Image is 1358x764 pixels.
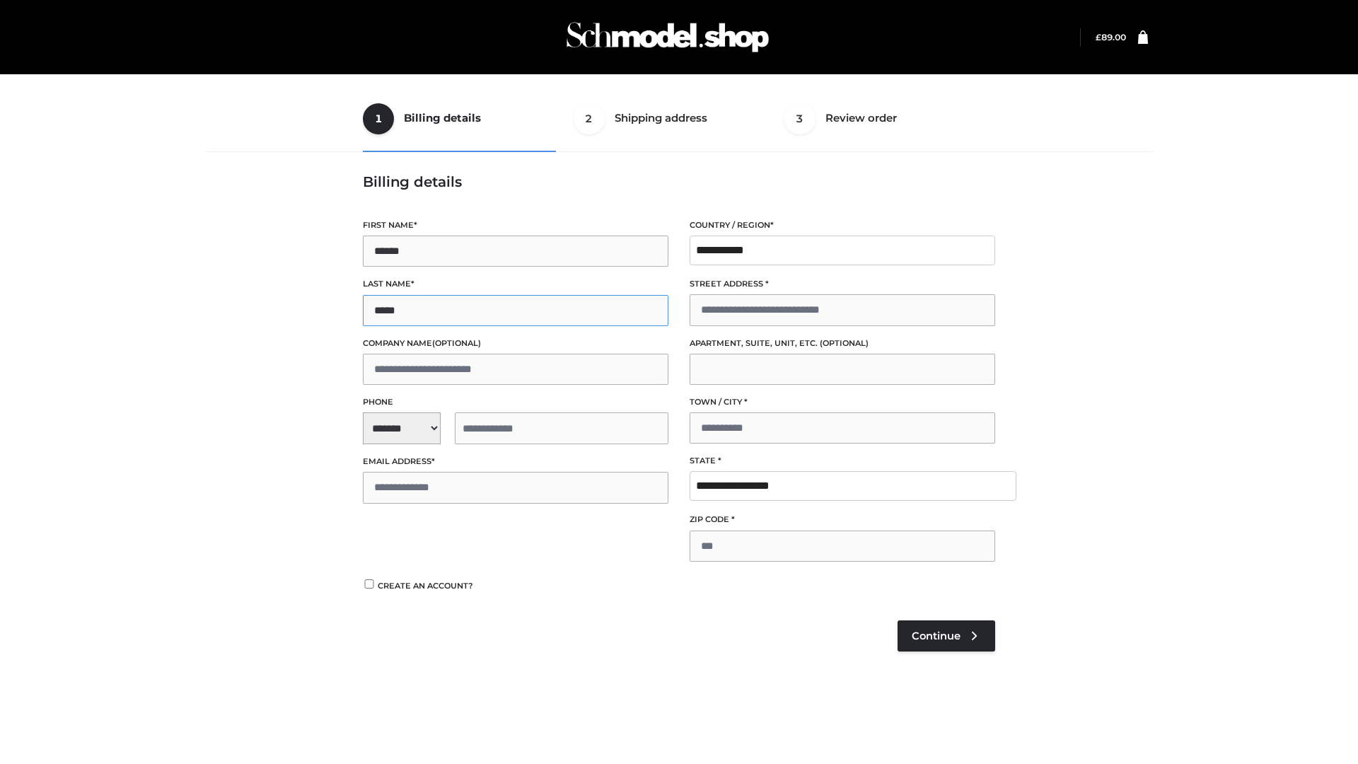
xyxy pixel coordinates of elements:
span: Continue [912,630,961,642]
label: Phone [363,395,668,409]
label: Email address [363,455,668,468]
a: Continue [898,620,995,652]
label: Country / Region [690,219,995,232]
span: (optional) [820,338,869,348]
span: Create an account? [378,581,473,591]
label: Apartment, suite, unit, etc. [690,337,995,350]
span: £ [1096,32,1101,42]
img: Schmodel Admin 964 [562,9,774,65]
label: ZIP Code [690,513,995,526]
h3: Billing details [363,173,995,190]
label: Town / City [690,395,995,409]
bdi: 89.00 [1096,32,1126,42]
label: Last name [363,277,668,291]
a: £89.00 [1096,32,1126,42]
label: First name [363,219,668,232]
label: Street address [690,277,995,291]
input: Create an account? [363,579,376,589]
label: State [690,454,995,468]
span: (optional) [432,338,481,348]
label: Company name [363,337,668,350]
